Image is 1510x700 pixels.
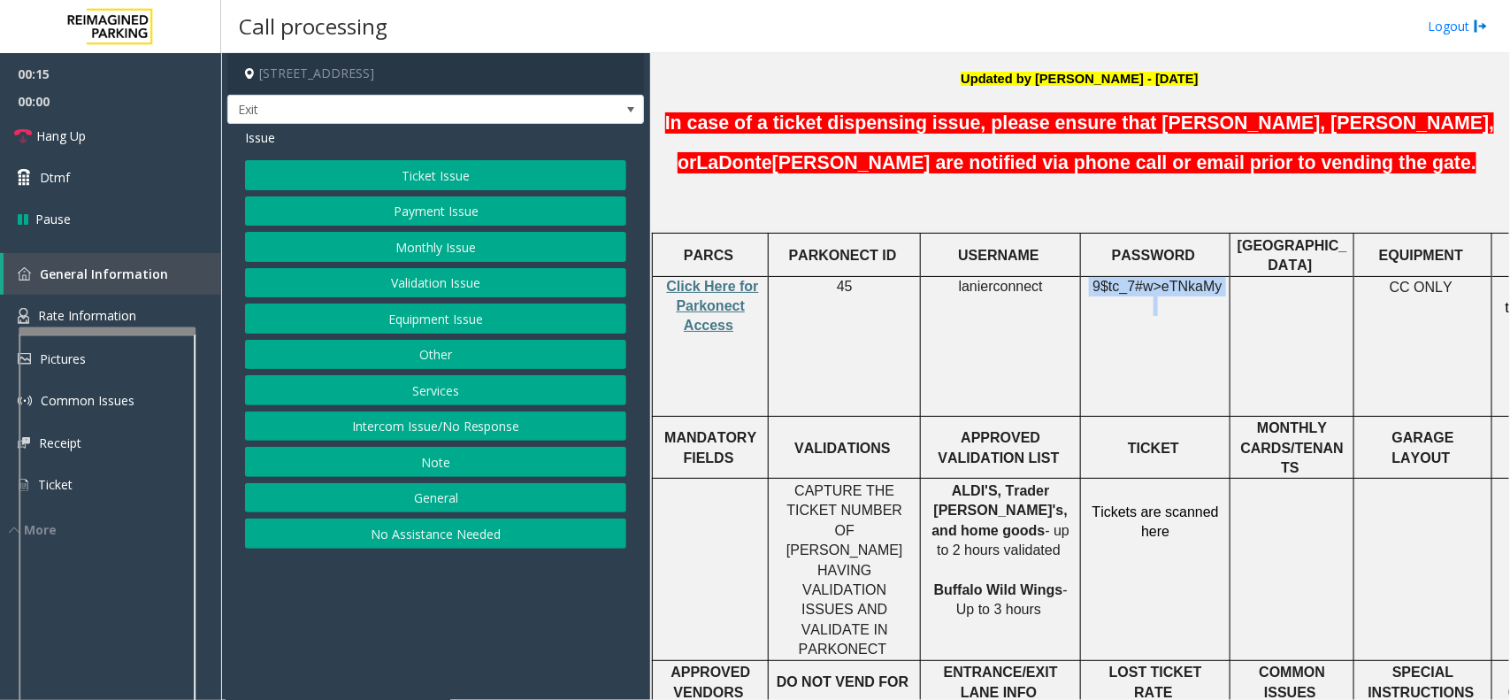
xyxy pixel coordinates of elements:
span: DO NOT VEND FOR [777,674,908,689]
span: In case of a ticket dispensing issue, please ensure that [PERSON_NAME], [PERSON_NAME], or [665,112,1495,173]
span: COMMON ISSUES [1260,665,1326,699]
span: PARCS [684,248,733,263]
img: 'icon' [18,308,29,324]
span: pdated by [PERSON_NAME] - [DATE] [970,72,1199,86]
button: Ticket Issue [245,160,626,190]
div: More [9,520,221,539]
span: CC ONLY [1390,280,1453,295]
span: PARKONECT ID [789,248,897,263]
span: USERNAME [958,248,1039,263]
span: General Information [40,265,168,282]
span: APPROVED VENDORS [671,665,750,699]
img: 'icon' [18,394,32,408]
button: General [245,483,626,513]
span: Hang Up [36,127,86,145]
img: 'icon' [18,267,31,281]
span: [GEOGRAPHIC_DATA] [1238,238,1347,273]
span: LOST TICKET RATE [1109,665,1202,699]
img: 'icon' [18,353,31,365]
span: Buffalo Wild Wings [934,582,1063,597]
button: Monthly Issue [245,232,626,262]
span: CAPTURE THE TICKET NUMBER OF [PERSON_NAME] HAVING VALIDATION ISSUES AND VALIDATE IN PARKONEC [786,483,903,657]
span: Dtmf [40,168,70,187]
h4: [STREET_ADDRESS] [227,53,644,95]
span: GARAGE LAYOUT [1392,430,1454,465]
span: 9$tc_7#w> [1092,279,1161,294]
button: Equipment Issue [245,304,626,334]
span: Rate Information [38,307,136,324]
img: 'icon' [18,437,30,449]
button: Other [245,340,626,370]
span: TICKET [1128,441,1179,456]
a: Click Here for Parkonect Access [667,280,759,334]
span: APPROVED VALIDATION LIST [939,430,1060,465]
span: Pause [35,210,71,228]
img: 'icon' [18,477,29,493]
span: T [878,642,887,657]
button: Payment Issue [245,196,626,227]
span: Issue [245,128,275,147]
span: PASSWORD [1112,248,1195,263]
span: SPECIAL INSTRUCTIONS [1368,665,1475,699]
span: lanierconnect [959,279,1043,295]
span: eTNkaMy [1161,279,1222,295]
span: [PERSON_NAME] are notified via phone call or email prior to vending the gate. [772,152,1476,173]
span: Click Here for Parkonect Access [667,279,759,334]
span: ENTRANCE/EXIT LANE INFO [944,665,1058,699]
span: LaDonte [697,152,772,174]
span: ALDI'S, Trader [PERSON_NAME]'s, and home goods [932,483,1068,538]
span: Tickets are scanned here [1092,504,1219,539]
span: VALIDATIONS [794,441,890,456]
span: 45 [837,279,853,294]
button: Intercom Issue/No Response [245,412,626,442]
span: MONTHLY CARDS/TENANTS [1241,420,1344,475]
button: No Assistance Needed [245,519,626,549]
img: logout [1474,17,1488,35]
button: Note [245,447,626,477]
button: Validation Issue [245,268,626,298]
h3: Call processing [230,4,396,48]
span: U [961,72,970,86]
span: Exit [228,96,560,124]
a: General Information [4,253,221,295]
a: Logout [1428,17,1488,35]
span: EQUIPMENT [1379,248,1463,263]
button: Services [245,375,626,405]
span: MANDATORY FIELDS [664,430,756,465]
